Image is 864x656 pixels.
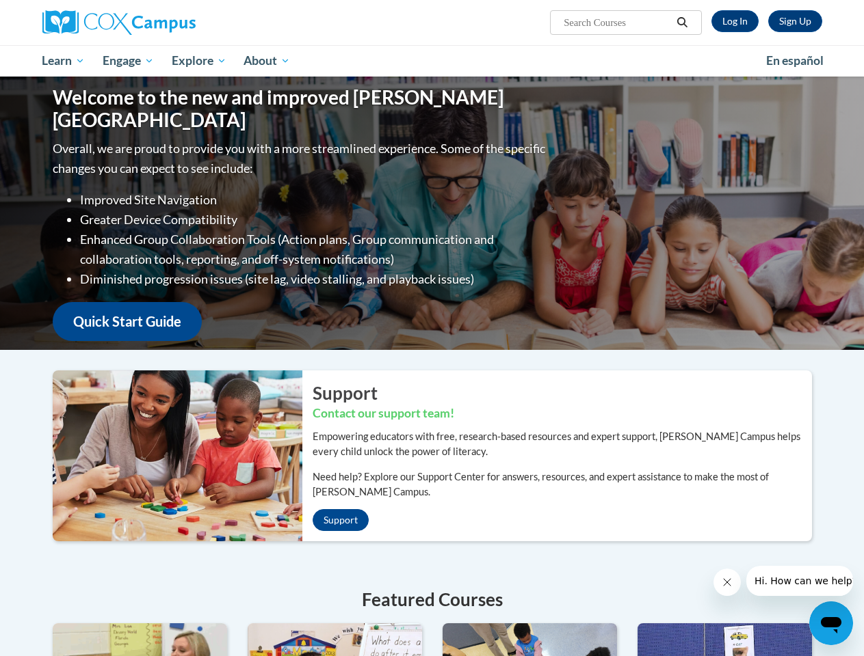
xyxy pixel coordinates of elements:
[80,210,549,230] li: Greater Device Compatibility
[711,10,759,32] a: Log In
[313,429,812,459] p: Empowering educators with free, research-based resources and expert support, [PERSON_NAME] Campus...
[163,45,235,77] a: Explore
[80,269,549,288] li: Diminished progression issues (site lag, video stalling, and playback issues)
[172,53,226,69] span: Explore
[32,45,833,77] div: Main menu
[313,381,812,405] h2: Support
[672,14,692,31] button: Search
[313,405,812,422] h3: Contact our support team!
[766,53,824,68] span: En español
[313,509,369,531] a: Support
[42,10,196,35] img: Cox Campus
[313,469,812,500] p: Need help? Explore our Support Center for answers, resources, and expert assistance to make the m...
[103,53,154,69] span: Engage
[34,45,94,77] a: Learn
[746,566,853,596] iframe: Message from company
[42,370,302,541] img: ...
[768,10,822,32] a: Register
[94,45,163,77] a: Engage
[235,45,299,77] a: About
[53,138,549,178] p: Overall, we are proud to provide you with a more streamlined experience. Some of the specific cha...
[80,230,549,269] li: Enhanced Group Collaboration Tools (Action plans, Group communication and collaboration tools, re...
[42,53,85,69] span: Learn
[809,601,853,645] iframe: Button to launch messaging window
[80,190,549,210] li: Improved Site Navigation
[8,10,111,20] span: Hi. How can we help?
[714,569,741,596] iframe: Close message
[757,46,833,75] a: En español
[53,85,549,131] h1: Welcome to the new and improved [PERSON_NAME][GEOGRAPHIC_DATA]
[244,53,290,69] span: About
[562,14,672,31] input: Search Courses
[53,302,202,341] a: Quick Start Guide
[53,586,812,613] h4: Featured Courses
[42,10,289,35] a: Cox Campus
